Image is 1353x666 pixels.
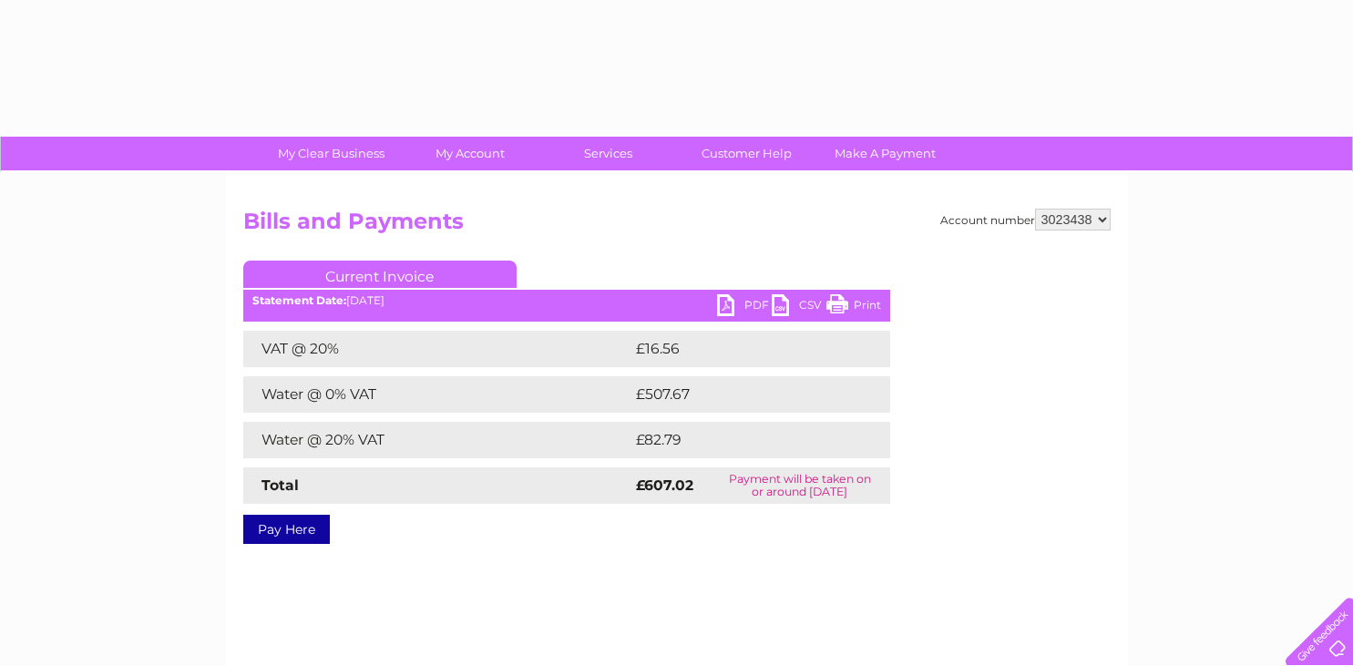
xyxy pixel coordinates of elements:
strong: £607.02 [636,476,693,494]
td: £82.79 [631,422,853,458]
td: Water @ 0% VAT [243,376,631,413]
div: [DATE] [243,294,890,307]
a: CSV [772,294,826,321]
h2: Bills and Payments [243,209,1111,243]
td: £16.56 [631,331,852,367]
strong: Total [261,476,299,494]
a: Current Invoice [243,261,517,288]
td: VAT @ 20% [243,331,631,367]
a: Make A Payment [810,137,960,170]
div: Account number [940,209,1111,231]
td: £507.67 [631,376,857,413]
a: Customer Help [671,137,822,170]
a: Print [826,294,881,321]
a: Pay Here [243,515,330,544]
a: My Clear Business [256,137,406,170]
a: My Account [395,137,545,170]
a: Services [533,137,683,170]
b: Statement Date: [252,293,346,307]
td: Water @ 20% VAT [243,422,631,458]
td: Payment will be taken on or around [DATE] [710,467,889,504]
a: PDF [717,294,772,321]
